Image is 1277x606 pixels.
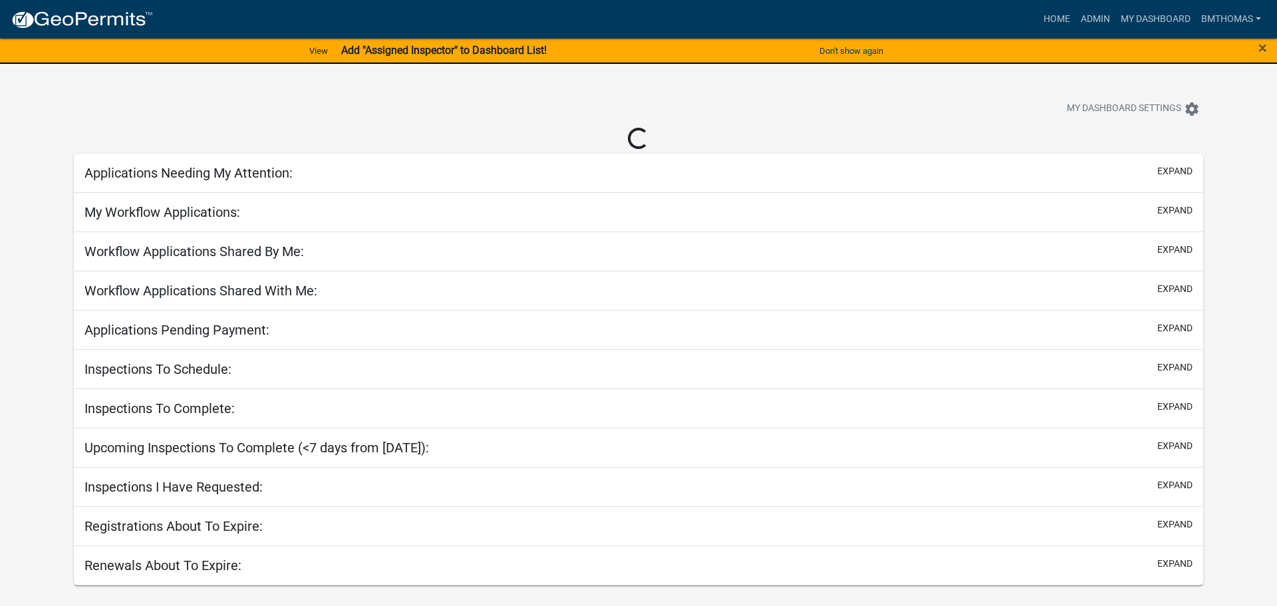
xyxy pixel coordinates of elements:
[84,361,231,377] h5: Inspections To Schedule:
[1196,7,1266,32] a: bmthomas
[1157,282,1193,296] button: expand
[84,165,293,181] h5: Applications Needing My Attention:
[1157,439,1193,453] button: expand
[1157,321,1193,335] button: expand
[304,40,333,62] a: View
[1157,243,1193,257] button: expand
[84,557,241,573] h5: Renewals About To Expire:
[84,283,317,299] h5: Workflow Applications Shared With Me:
[341,44,547,57] strong: Add "Assigned Inspector" to Dashboard List!
[1258,39,1267,57] span: ×
[1038,7,1075,32] a: Home
[84,322,269,338] h5: Applications Pending Payment:
[1258,40,1267,56] button: Close
[814,40,889,62] button: Don't show again
[1067,101,1181,117] span: My Dashboard Settings
[84,518,263,534] h5: Registrations About To Expire:
[1184,101,1200,117] i: settings
[1157,518,1193,531] button: expand
[1075,7,1115,32] a: Admin
[84,204,240,220] h5: My Workflow Applications:
[1115,7,1196,32] a: My Dashboard
[1157,400,1193,414] button: expand
[1056,96,1210,122] button: My Dashboard Settingssettings
[1157,557,1193,571] button: expand
[84,440,429,456] h5: Upcoming Inspections To Complete (<7 days from [DATE]):
[84,400,235,416] h5: Inspections To Complete:
[84,243,304,259] h5: Workflow Applications Shared By Me:
[1157,361,1193,375] button: expand
[1157,204,1193,218] button: expand
[1157,478,1193,492] button: expand
[1157,164,1193,178] button: expand
[84,479,263,495] h5: Inspections I Have Requested:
